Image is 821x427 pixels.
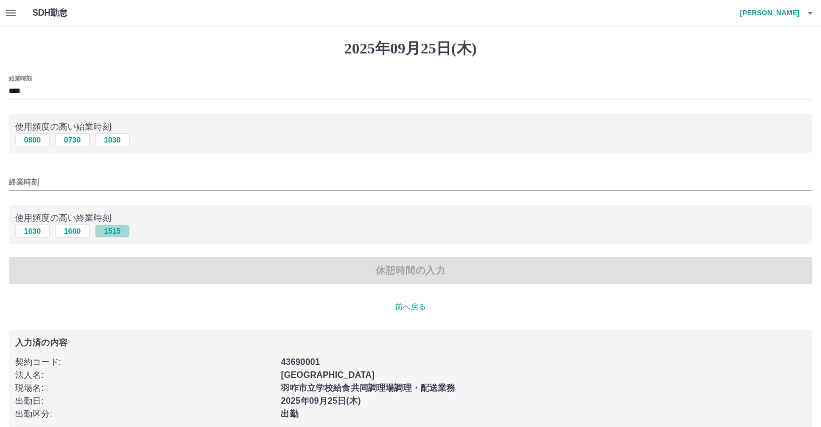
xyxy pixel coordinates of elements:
[15,212,806,225] p: 使用頻度の高い終業時刻
[281,370,375,379] b: [GEOGRAPHIC_DATA]
[281,383,455,392] b: 羽咋市立学校給食共同調理場調理・配送業務
[95,133,130,146] button: 1030
[15,356,274,369] p: 契約コード :
[281,396,361,405] b: 2025年09月25日(木)
[9,39,812,58] h1: 2025年09月25日(木)
[9,74,31,82] label: 始業時刻
[15,395,274,408] p: 出勤日 :
[55,133,90,146] button: 0730
[15,408,274,421] p: 出勤区分 :
[15,338,806,347] p: 入力済の内容
[95,225,130,238] button: 1515
[281,357,320,367] b: 43690001
[9,301,812,313] p: 前へ戻る
[281,409,298,418] b: 出勤
[15,369,274,382] p: 法人名 :
[15,133,50,146] button: 0800
[15,382,274,395] p: 現場名 :
[15,120,806,133] p: 使用頻度の高い始業時刻
[55,225,90,238] button: 1600
[15,225,50,238] button: 1630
